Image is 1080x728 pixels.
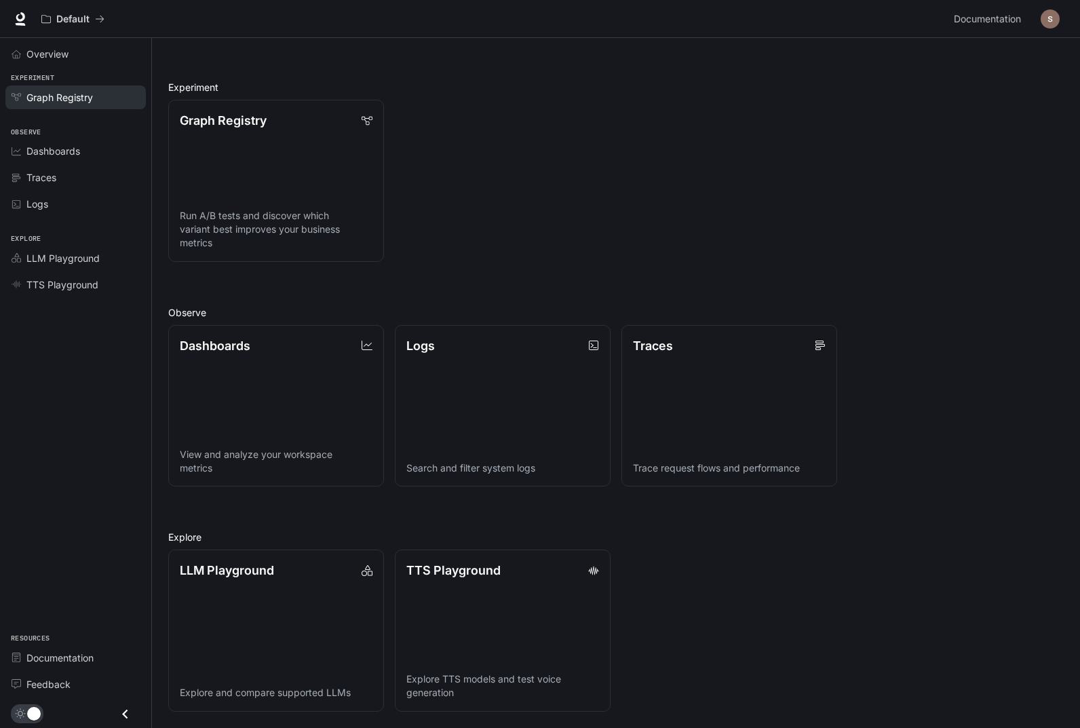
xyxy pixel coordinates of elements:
p: Dashboards [180,337,250,355]
a: Documentation [5,646,146,670]
a: Overview [5,42,146,66]
a: Logs [5,192,146,216]
a: LLM PlaygroundExplore and compare supported LLMs [168,550,384,712]
span: Logs [26,197,48,211]
a: DashboardsView and analyze your workspace metrics [168,325,384,487]
a: TTS PlaygroundExplore TTS models and test voice generation [395,550,611,712]
a: Graph Registry [5,85,146,109]
span: Dark mode toggle [27,706,41,721]
h2: Explore [168,530,1064,544]
span: Traces [26,170,56,185]
h2: Observe [168,305,1064,320]
span: Documentation [954,11,1021,28]
p: Explore TTS models and test voice generation [406,672,599,700]
a: Documentation [948,5,1031,33]
a: TracesTrace request flows and performance [621,325,837,487]
a: TTS Playground [5,273,146,296]
a: Traces [5,166,146,189]
p: Trace request flows and performance [633,461,826,475]
a: LLM Playground [5,246,146,270]
span: Overview [26,47,69,61]
button: Close drawer [110,700,140,728]
span: LLM Playground [26,251,100,265]
span: Dashboards [26,144,80,158]
h2: Experiment [168,80,1064,94]
a: Dashboards [5,139,146,163]
p: Graph Registry [180,111,267,130]
p: Default [56,14,90,25]
a: LogsSearch and filter system logs [395,325,611,487]
p: View and analyze your workspace metrics [180,448,372,475]
p: Logs [406,337,435,355]
p: Search and filter system logs [406,461,599,475]
p: Traces [633,337,673,355]
p: TTS Playground [406,561,501,579]
span: TTS Playground [26,277,98,292]
a: Graph RegistryRun A/B tests and discover which variant best improves your business metrics [168,100,384,262]
p: Explore and compare supported LLMs [180,686,372,700]
a: Feedback [5,672,146,696]
button: User avatar [1037,5,1064,33]
p: Run A/B tests and discover which variant best improves your business metrics [180,209,372,250]
span: Documentation [26,651,94,665]
img: User avatar [1041,9,1060,28]
button: All workspaces [35,5,111,33]
span: Graph Registry [26,90,93,104]
p: LLM Playground [180,561,274,579]
span: Feedback [26,677,71,691]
